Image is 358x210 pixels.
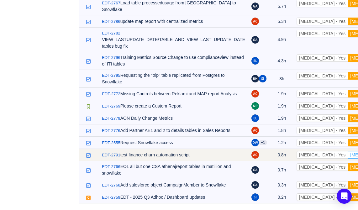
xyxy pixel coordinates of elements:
[102,128,120,134] a: EDT-2776
[102,18,120,25] a: EDT-2786
[270,100,294,112] td: 1.9h
[251,75,259,82] img: BH
[297,114,348,122] button: [MEDICAL_DATA] - Yes
[251,102,259,110] img: NP
[102,103,120,109] a: EDT-2769
[251,57,259,65] img: ED
[270,112,294,124] td: 1.9h
[270,70,294,88] td: 3h
[270,88,294,100] td: 1.9h
[270,179,294,191] td: 0.3h
[297,18,348,25] button: [MEDICAL_DATA] - Yes
[251,151,259,159] img: AC
[86,59,91,64] img: 10618
[86,153,91,158] img: 10618
[86,92,91,97] img: 10618
[297,181,348,189] button: [MEDICAL_DATA] - Yes
[102,164,120,170] a: EDT-2766
[270,161,294,179] td: 0.7h
[86,4,91,9] img: 10618
[337,189,352,204] div: Open Intercom Messenger
[86,168,91,173] img: 10618
[102,30,120,36] a: EDT-2782
[102,72,120,79] a: EDT-2795
[297,151,348,159] button: [MEDICAL_DATA] - Yes
[86,77,91,82] img: 10618
[270,124,294,137] td: 1.8h
[102,91,120,97] a: EDT-2772
[99,15,248,28] td: update map report with centralized metrics
[99,28,248,52] td: VIEW_LASTUPDATE_DATE/TABLE_AND_VIEW_LAST_UPDATE_DATE tables bug fix
[99,149,248,161] td: test finance churn automation script
[99,100,248,112] td: Please create a Custom Report
[86,38,91,43] img: 10618
[86,129,91,134] img: 10618
[251,127,259,134] img: AC
[270,52,294,70] td: 4.3h
[270,191,294,203] td: 0.2h
[86,195,91,200] img: 11701
[86,104,91,109] img: 10615
[102,194,120,201] a: EDT-2759
[297,102,348,110] button: [MEDICAL_DATA] - Yes
[99,70,248,88] td: Requesting the "trip" table replicated from Postgres to Snowflake
[297,139,348,146] button: [MEDICAL_DATA] - Yes
[86,116,91,121] img: 10618
[297,90,348,97] button: [MEDICAL_DATA] - Yes
[102,140,120,146] a: EDT-2555
[270,28,294,52] td: 4.9h
[99,112,248,124] td: AON Daily Change Metrics
[86,19,91,24] img: 10618
[251,181,259,189] img: GA
[251,193,259,201] img: SI
[86,141,91,146] img: 10618
[259,75,266,82] img: SI
[102,182,120,188] a: EDT-2768
[99,137,248,149] td: Request Snowflake access
[99,191,248,203] td: EDT - 2025 Q3 Adhoc / Dashboard updates
[259,140,267,145] aui-badge: +1
[297,72,348,80] button: [MEDICAL_DATA] - Yes
[251,90,259,97] img: AC
[270,149,294,161] td: 0.8h
[297,54,348,62] button: [MEDICAL_DATA] - Yes
[99,124,248,137] td: Add Partner AE1 and 2 to details tables in Sales Reports
[251,18,259,25] img: AC
[251,166,259,174] img: GA
[251,114,259,122] img: ED
[102,115,120,122] a: EDT-2779
[102,152,120,158] a: EDT-2791
[297,163,348,171] button: [MEDICAL_DATA] - Yes
[297,30,348,37] button: [MEDICAL_DATA] - Yes
[99,161,248,179] td: EOL all but one CSA athenajreport tables in matillion and snowflake
[270,15,294,28] td: 5.3h
[99,179,248,191] td: Add salesforce object CampaignMember to Snowflake
[99,88,248,100] td: Missing Controls between Reklami and MAP report Analysis
[251,3,259,10] img: GA
[251,139,259,146] img: DW
[270,137,294,149] td: 1.2h
[251,36,259,44] img: GA
[297,127,348,134] button: [MEDICAL_DATA] - Yes
[86,183,91,188] img: 10618
[99,52,248,70] td: Training Metrics Source Change to use complianceview instead of ITI tables
[297,193,348,201] button: [MEDICAL_DATA] - Yes
[102,55,120,61] a: EDT-2796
